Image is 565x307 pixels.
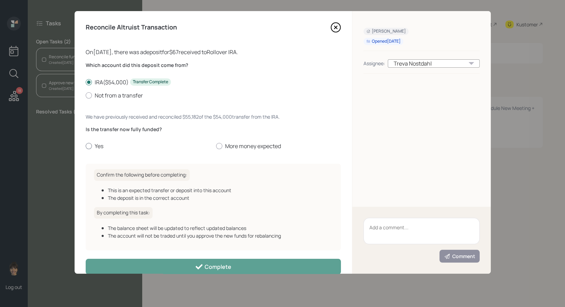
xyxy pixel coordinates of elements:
label: Is the transfer now fully funded? [86,126,341,133]
div: The account will not be traded until you approve the new funds for rebalancing [108,232,333,239]
div: Treva Nostdahl [388,59,480,68]
div: The balance sheet will be updated to reflect updated balances [108,224,333,232]
div: On [DATE] , there was a deposit for $67 received to Rollover IRA . [86,48,341,56]
label: Not from a transfer [86,92,341,99]
button: Complete [86,259,341,274]
div: Transfer Complete [133,79,168,85]
h4: Reconcile Altruist Transaction [86,24,177,31]
div: Assignee: [363,60,385,67]
label: Which account did this deposit come from? [86,62,341,69]
label: More money expected [216,142,341,150]
div: We have previously received and reconciled $55,182 of the $54,000 transfer from the IRA . [86,113,341,120]
label: Yes [86,142,211,150]
h6: By completing this task: [94,207,153,219]
div: Opened [DATE] [366,39,401,44]
div: The deposit is in the correct account [108,194,333,202]
div: Comment [444,253,475,260]
button: Comment [439,250,480,263]
div: This is an expected transfer or deposit into this account [108,187,333,194]
div: Complete [195,263,231,271]
div: [PERSON_NAME] [366,28,406,34]
label: IRA ( $54,000 ) [86,78,341,86]
h6: Confirm the following before completing: [94,169,190,181]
